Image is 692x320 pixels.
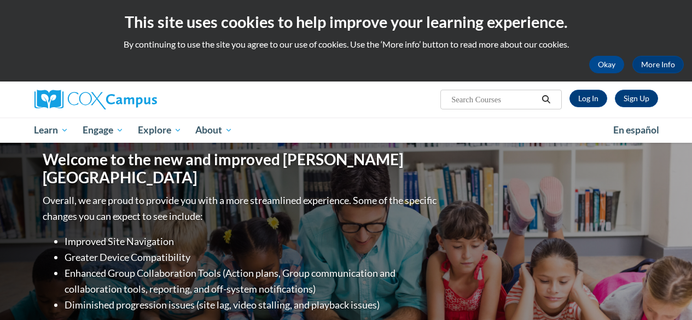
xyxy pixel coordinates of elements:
[43,193,439,224] p: Overall, we are proud to provide you with a more streamlined experience. Some of the specific cha...
[569,90,607,107] a: Log In
[34,90,157,109] img: Cox Campus
[632,56,684,73] a: More Info
[65,297,439,313] li: Diminished progression issues (site lag, video stalling, and playback issues)
[615,90,658,107] a: Register
[34,124,68,137] span: Learn
[75,118,131,143] a: Engage
[34,90,231,109] a: Cox Campus
[589,56,624,73] button: Okay
[450,93,538,106] input: Search Courses
[8,38,684,50] p: By continuing to use the site you agree to our use of cookies. Use the ‘More info’ button to read...
[83,124,124,137] span: Engage
[65,234,439,249] li: Improved Site Navigation
[188,118,240,143] a: About
[138,124,182,137] span: Explore
[613,124,659,136] span: En español
[65,265,439,297] li: Enhanced Group Collaboration Tools (Action plans, Group communication and collaboration tools, re...
[131,118,189,143] a: Explore
[65,249,439,265] li: Greater Device Compatibility
[538,93,554,106] button: Search
[26,118,666,143] div: Main menu
[27,118,76,143] a: Learn
[195,124,232,137] span: About
[43,150,439,187] h1: Welcome to the new and improved [PERSON_NAME][GEOGRAPHIC_DATA]
[8,11,684,33] h2: This site uses cookies to help improve your learning experience.
[606,119,666,142] a: En español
